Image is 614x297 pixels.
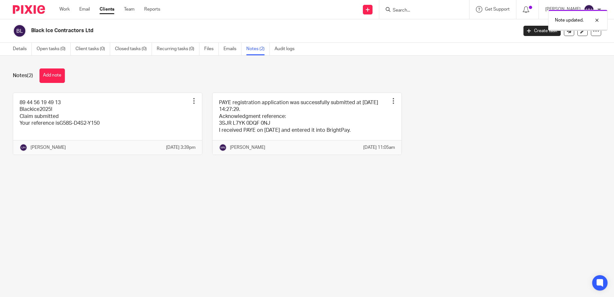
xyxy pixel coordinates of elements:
[39,68,65,83] button: Add note
[555,17,583,23] p: Note updated.
[31,144,66,151] p: [PERSON_NAME]
[144,6,160,13] a: Reports
[124,6,135,13] a: Team
[115,43,152,55] a: Closed tasks (0)
[13,72,33,79] h1: Notes
[523,26,561,36] a: Create task
[100,6,114,13] a: Clients
[224,43,241,55] a: Emails
[13,5,45,14] img: Pixie
[246,43,270,55] a: Notes (2)
[204,43,219,55] a: Files
[59,6,70,13] a: Work
[275,43,299,55] a: Audit logs
[75,43,110,55] a: Client tasks (0)
[13,43,32,55] a: Details
[27,73,33,78] span: (2)
[20,144,27,151] img: svg%3E
[219,144,227,151] img: svg%3E
[584,4,594,15] img: svg%3E
[230,144,265,151] p: [PERSON_NAME]
[37,43,71,55] a: Open tasks (0)
[79,6,90,13] a: Email
[363,144,395,151] p: [DATE] 11:05am
[166,144,196,151] p: [DATE] 3:39pm
[31,27,417,34] h2: Black Ice Contractors Ltd
[157,43,199,55] a: Recurring tasks (0)
[13,24,26,38] img: svg%3E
